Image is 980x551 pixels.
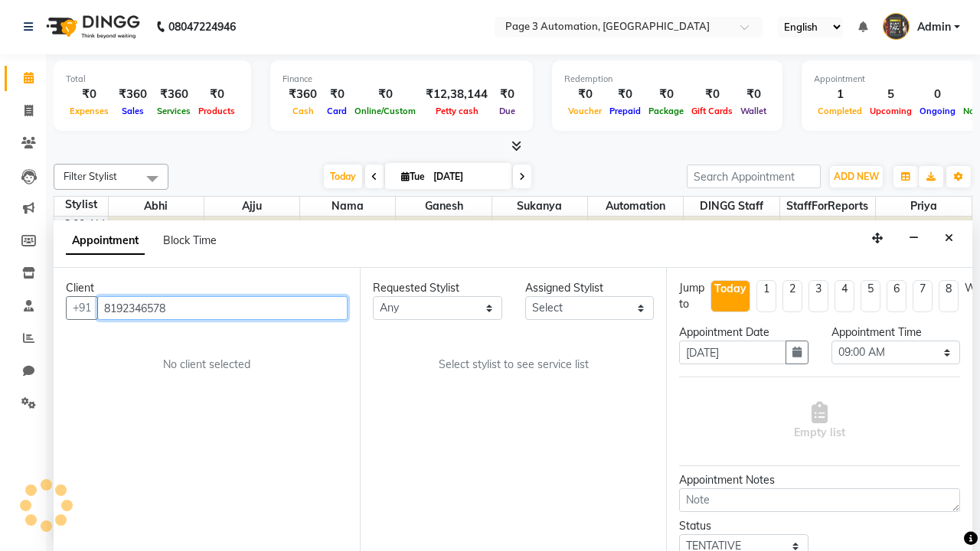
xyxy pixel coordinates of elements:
button: Close [938,227,960,250]
div: ₹360 [283,86,323,103]
div: 5 [866,86,916,103]
div: Stylist [54,197,108,213]
li: 7 [913,280,933,312]
span: Cash [289,106,318,116]
div: ₹360 [113,86,153,103]
span: Prepaid [606,106,645,116]
span: Upcoming [866,106,916,116]
div: Requested Stylist [373,280,502,296]
span: ADD NEW [834,171,879,182]
span: Appointment [66,227,145,255]
button: ADD NEW [830,166,883,187]
div: Appointment Notes [679,472,960,488]
div: ₹360 [153,86,194,103]
div: Total [66,73,239,86]
span: Tue [397,171,429,182]
div: Assigned Stylist [525,280,655,296]
div: ₹0 [66,86,113,103]
span: Priya [876,197,972,216]
span: Package [645,106,688,116]
img: Admin [883,13,910,40]
span: Due [495,106,519,116]
div: Status [679,518,808,534]
li: 8 [939,280,959,312]
span: Gift Cards [688,106,737,116]
div: ₹0 [645,86,688,103]
div: Client [66,280,348,296]
div: ₹0 [688,86,737,103]
span: Empty list [794,402,845,441]
div: ₹0 [564,86,606,103]
span: Ganesh [396,197,491,216]
span: Ajju [204,197,299,216]
span: Voucher [564,106,606,116]
div: 1 [814,86,866,103]
span: Ongoing [916,106,959,116]
li: 3 [808,280,828,312]
span: Automation [588,197,683,216]
div: ₹0 [494,86,521,103]
button: +91 [66,296,98,320]
span: StaffForReports [780,197,875,216]
span: Sales [118,106,148,116]
span: Nama [300,197,395,216]
img: logo [39,5,144,48]
div: 0 [916,86,959,103]
li: 4 [835,280,854,312]
div: Appointment Date [679,324,808,341]
li: 5 [861,280,880,312]
div: ₹0 [737,86,770,103]
div: ₹0 [351,86,420,103]
span: Online/Custom [351,106,420,116]
div: ₹12,38,144 [420,86,494,103]
div: ₹0 [323,86,351,103]
span: Abhi [109,197,204,216]
div: ₹0 [606,86,645,103]
div: Appointment Time [831,324,961,341]
li: 1 [756,280,776,312]
span: Admin [917,19,951,35]
div: Finance [283,73,521,86]
span: Petty cash [432,106,482,116]
div: Redemption [564,73,770,86]
span: Completed [814,106,866,116]
span: Sukanya [492,197,587,216]
li: 2 [782,280,802,312]
input: yyyy-mm-dd [679,341,786,364]
li: 6 [887,280,906,312]
span: Expenses [66,106,113,116]
span: Products [194,106,239,116]
span: DINGG Staff [684,197,779,216]
span: Card [323,106,351,116]
div: Jump to [679,280,704,312]
span: Wallet [737,106,770,116]
span: Block Time [163,233,217,247]
div: No client selected [103,357,311,373]
div: 8:00 AM [61,217,108,233]
span: Select stylist to see service list [439,357,589,373]
div: Today [714,281,746,297]
span: Filter Stylist [64,170,117,182]
span: Services [153,106,194,116]
b: 08047224946 [168,5,236,48]
input: Search by Name/Mobile/Email/Code [97,296,348,320]
span: Today [324,165,362,188]
div: ₹0 [194,86,239,103]
input: Search Appointment [687,165,821,188]
input: 2025-09-02 [429,165,505,188]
